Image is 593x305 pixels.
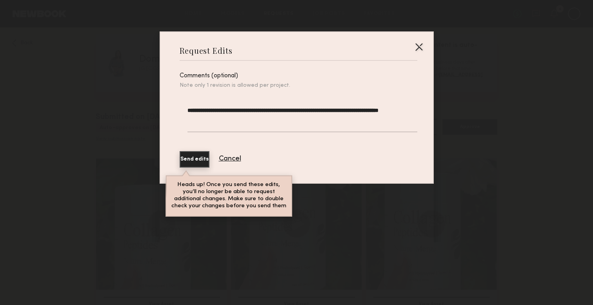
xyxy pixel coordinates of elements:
div: Request Edits [180,45,233,56]
div: Note only 1 revision is allowed per project. [180,82,417,89]
button: Cancel [219,155,241,163]
p: Heads up! Once you send these edits, you’ll no longer be able to request additional changes. Make... [171,181,286,209]
div: Comments (optional) [180,73,417,79]
button: Send edits [180,151,209,168]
